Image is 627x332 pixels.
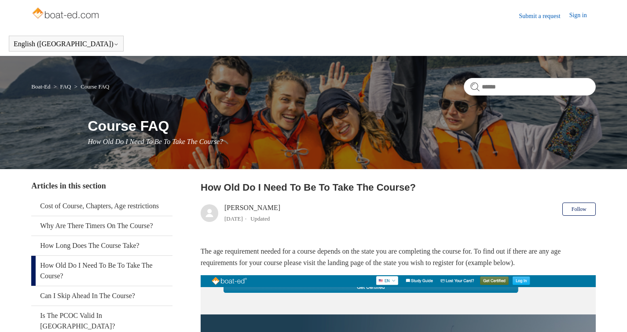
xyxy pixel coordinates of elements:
a: Cost of Course, Chapters, Age restrictions [31,196,172,216]
a: FAQ [60,83,71,90]
h2: How Old Do I Need To Be To Take The Course? [201,180,596,195]
li: Boat-Ed [31,83,52,90]
time: 05/14/2024, 15:09 [224,215,243,222]
button: English ([GEOGRAPHIC_DATA]) [14,40,119,48]
a: Submit a request [519,11,569,21]
a: Boat-Ed [31,83,50,90]
span: How Old Do I Need To Be To Take The Course? [88,138,224,145]
a: How Long Does The Course Take? [31,236,172,255]
a: Course FAQ [81,83,109,90]
a: Why Are There Timers On The Course? [31,216,172,236]
input: Search [464,78,596,96]
li: Updated [250,215,270,222]
img: Boat-Ed Help Center home page [31,5,101,23]
li: FAQ [52,83,73,90]
span: Articles in this section [31,181,106,190]
a: How Old Do I Need To Be To Take The Course? [31,256,172,286]
a: Can I Skip Ahead In The Course? [31,286,172,306]
p: The age requirement needed for a course depends on the state you are completing the course for. T... [201,246,596,268]
h1: Course FAQ [88,115,596,136]
div: [PERSON_NAME] [224,203,280,224]
li: Course FAQ [73,83,110,90]
a: Sign in [569,11,596,21]
button: Follow Article [562,203,596,216]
